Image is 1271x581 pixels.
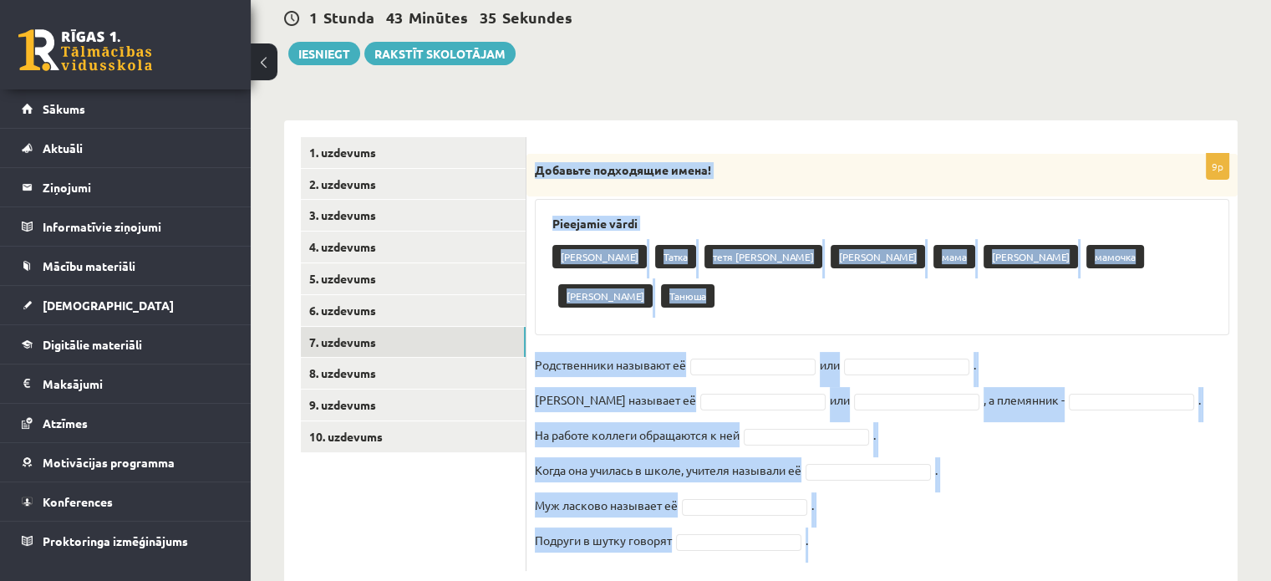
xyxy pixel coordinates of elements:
span: Proktoringa izmēģinājums [43,533,188,548]
p: Когда она училась в школе, учителя называли её [535,457,801,482]
legend: Informatīvie ziņojumi [43,207,230,246]
p: мама [933,245,975,268]
a: Atzīmes [22,404,230,442]
p: [PERSON_NAME] называет её [535,387,696,412]
span: 35 [480,8,496,27]
a: Proktoringa izmēģinājums [22,522,230,560]
p: Родственники называют её [535,352,686,377]
h3: Pieejamie vārdi [552,217,1212,231]
a: Rakstīt skolotājam [364,42,516,65]
p: Танюша [661,284,714,308]
span: 1 [309,8,318,27]
a: Digitālie materiāli [22,325,230,364]
span: Aktuāli [43,140,83,155]
a: Ziņojumi [22,168,230,206]
a: Informatīvie ziņojumi [22,207,230,246]
a: 1. uzdevums [301,137,526,168]
span: Minūtes [409,8,468,27]
span: Добавьте подходящие имена! [535,162,711,177]
a: Rīgas 1. Tālmācības vidusskola [18,29,152,71]
p: 9p [1206,153,1229,180]
fieldset: или . или , а племянник - . . . . . [535,352,1229,563]
span: Sekundes [502,8,572,27]
a: Aktuāli [22,129,230,167]
a: Mācību materiāli [22,247,230,285]
p: Татка [655,245,696,268]
button: Iesniegt [288,42,360,65]
p: На работе коллеги обращаются к ней [535,422,740,447]
a: 5. uzdevums [301,263,526,294]
p: тетя [PERSON_NAME] [704,245,822,268]
p: [PERSON_NAME] [984,245,1078,268]
legend: Ziņojumi [43,168,230,206]
p: [PERSON_NAME] [831,245,925,268]
a: Maksājumi [22,364,230,403]
a: 3. uzdevums [301,200,526,231]
p: [PERSON_NAME] [558,284,653,308]
a: Motivācijas programma [22,443,230,482]
span: Sākums [43,101,85,116]
p: Подруги в шутку говорят [535,527,672,553]
a: 4. uzdevums [301,232,526,262]
span: Stunda [323,8,374,27]
a: 10. uzdevums [301,421,526,452]
a: 7. uzdevums [301,327,526,358]
span: Mācību materiāli [43,258,135,273]
a: Konferences [22,482,230,521]
legend: Maksājumi [43,364,230,403]
a: [DEMOGRAPHIC_DATA] [22,286,230,324]
a: 2. uzdevums [301,169,526,200]
a: 8. uzdevums [301,358,526,389]
a: 6. uzdevums [301,295,526,326]
span: Atzīmes [43,415,88,431]
a: 9. uzdevums [301,390,526,420]
p: мамочка [1086,245,1144,268]
p: Муж ласково называет её [535,492,678,517]
span: Motivācijas programma [43,455,175,470]
span: [DEMOGRAPHIC_DATA] [43,298,174,313]
span: 43 [386,8,403,27]
a: Sākums [22,89,230,128]
p: [PERSON_NAME] [552,245,647,268]
span: Digitālie materiāli [43,337,142,352]
span: Konferences [43,494,113,509]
